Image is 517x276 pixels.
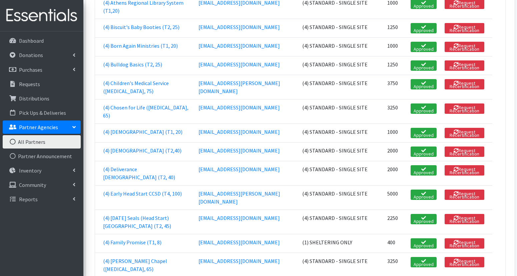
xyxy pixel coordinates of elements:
a: [EMAIL_ADDRESS][DOMAIN_NAME] [198,215,280,221]
a: Distributions [3,92,81,105]
a: (4) Born Again Ministries (T1, 20) [103,42,178,49]
img: HumanEssentials [3,4,81,27]
td: 1000 [383,37,407,56]
td: (4) STANDARD - SINGLE SITE [298,161,384,185]
button: Request Recertification [445,128,484,138]
td: 5000 [383,185,407,210]
a: Approved [411,60,437,71]
a: [EMAIL_ADDRESS][DOMAIN_NAME] [198,147,280,154]
p: Reports [19,196,38,203]
button: Request Recertification [445,238,484,249]
a: Inventory [3,164,81,177]
a: (4) [DEMOGRAPHIC_DATA] (T1, 20) [103,128,182,135]
a: Approved [411,23,437,33]
a: Donations [3,48,81,62]
td: (4) STANDARD - SINGLE SITE [298,19,384,37]
a: Pick Ups & Deliveries [3,106,81,119]
td: 1250 [383,56,407,75]
a: Purchases [3,63,81,76]
a: [EMAIL_ADDRESS][DOMAIN_NAME] [198,128,280,135]
button: Request Recertification [445,257,484,267]
a: Approved [411,257,437,267]
a: [EMAIL_ADDRESS][PERSON_NAME][DOMAIN_NAME] [198,190,280,205]
a: Community [3,178,81,192]
button: Request Recertification [445,79,484,89]
button: Request Recertification [445,147,484,157]
td: 1000 [383,123,407,142]
a: (4) [DATE] Seals (Head Start) [GEOGRAPHIC_DATA] (T2, 45) [103,215,171,229]
a: (4) Deliverance [DEMOGRAPHIC_DATA] (T2, 40) [103,166,175,181]
td: 3250 [383,99,407,123]
p: Dashboard [19,37,44,44]
a: Approved [411,238,437,249]
a: Approved [411,214,437,224]
p: Partner Agencies [19,124,58,130]
td: (4) STANDARD - SINGLE SITE [298,210,384,234]
a: Approved [411,165,437,176]
a: [EMAIL_ADDRESS][DOMAIN_NAME] [198,166,280,173]
button: Request Recertification [445,103,484,114]
a: (4) Family Promise (T1, 8) [103,239,161,246]
td: 400 [383,234,407,253]
p: Inventory [19,167,41,174]
a: Approved [411,42,437,52]
td: (4) STANDARD - SINGLE SITE [298,142,384,161]
a: Approved [411,190,437,200]
a: Approved [411,147,437,157]
a: Requests [3,77,81,91]
a: All Partners [3,135,81,149]
button: Request Recertification [445,214,484,224]
a: [EMAIL_ADDRESS][DOMAIN_NAME] [198,24,280,30]
p: Distributions [19,95,49,102]
a: (4) [DEMOGRAPHIC_DATA] (T2,40) [103,147,181,154]
p: Pick Ups & Deliveries [19,109,66,116]
p: Donations [19,52,43,58]
button: Request Recertification [445,60,484,71]
a: (4) Early Head Start CCSD (T4, 100) [103,190,182,197]
td: (4) STANDARD - SINGLE SITE [298,185,384,210]
button: Request Recertification [445,42,484,52]
a: Reports [3,193,81,206]
a: Approved [411,128,437,138]
a: [EMAIL_ADDRESS][PERSON_NAME][DOMAIN_NAME] [198,80,280,94]
td: (4) STANDARD - SINGLE SITE [298,56,384,75]
td: (4) STANDARD - SINGLE SITE [298,37,384,56]
p: Purchases [19,66,42,73]
a: Approved [411,79,437,89]
p: Community [19,182,46,188]
td: (4) STANDARD - SINGLE SITE [298,75,384,99]
a: [EMAIL_ADDRESS][DOMAIN_NAME] [198,104,280,111]
a: (4) Children's Medical Service ([MEDICAL_DATA], 75) [103,80,169,94]
a: [EMAIL_ADDRESS][DOMAIN_NAME] [198,239,280,246]
td: 2000 [383,142,407,161]
a: Partner Announcement [3,150,81,163]
a: (4) Chosen for Life ([MEDICAL_DATA], 65) [103,104,188,119]
td: (1) SHELTERING ONLY [298,234,384,253]
td: (4) STANDARD - SINGLE SITE [298,123,384,142]
a: [EMAIL_ADDRESS][DOMAIN_NAME] [198,61,280,68]
a: [EMAIL_ADDRESS][DOMAIN_NAME] [198,258,280,264]
td: 2250 [383,210,407,234]
button: Request Recertification [445,23,484,33]
a: Approved [411,103,437,114]
p: Requests [19,81,40,87]
button: Request Recertification [445,190,484,200]
td: 1250 [383,19,407,37]
td: (4) STANDARD - SINGLE SITE [298,99,384,123]
a: (4) Bulldog Basics (T2, 25) [103,61,162,68]
td: 3750 [383,75,407,99]
button: Request Recertification [445,165,484,176]
a: (4) Biscuit's Baby Booties (T2, 25) [103,24,179,30]
a: Dashboard [3,34,81,47]
a: [EMAIL_ADDRESS][DOMAIN_NAME] [198,42,280,49]
a: (4) [PERSON_NAME] Chapel ([MEDICAL_DATA], 65) [103,258,167,272]
a: Partner Agencies [3,120,81,134]
td: 2000 [383,161,407,185]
